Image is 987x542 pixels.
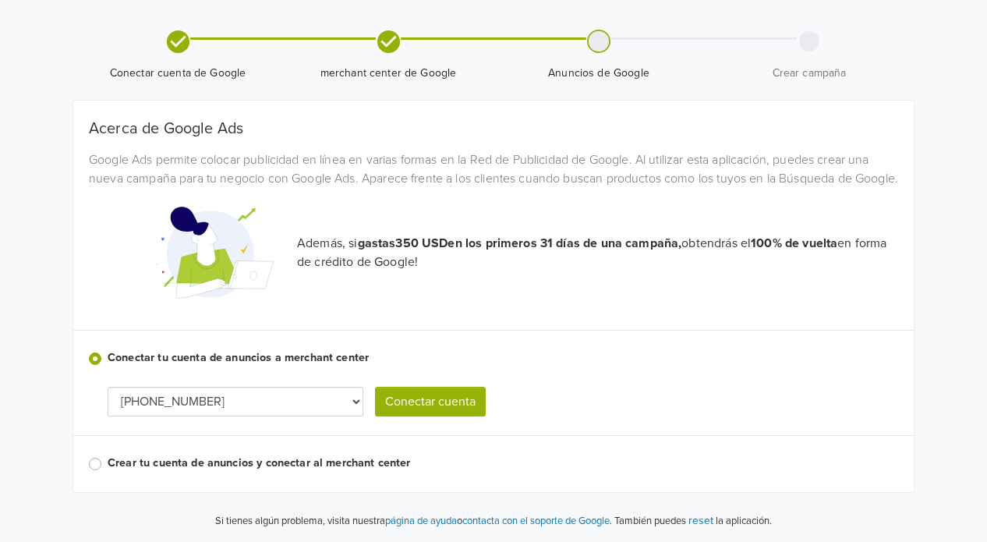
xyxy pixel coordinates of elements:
h5: Acerca de Google Ads [89,119,898,138]
span: Conectar cuenta de Google [79,66,277,81]
p: Además, si obtendrás el en forma de crédito de Google! [297,234,898,271]
p: También puedes la aplicación. [612,512,772,530]
span: Anuncios de Google [500,66,698,81]
span: merchant center de Google [289,66,487,81]
strong: 100% de vuelta [751,236,837,251]
img: Google Promotional Codes [157,194,274,311]
strong: gastas 350 USD en los primeros 31 días de una campaña, [358,236,682,251]
button: Conectar cuenta [375,387,486,416]
span: Crear campaña [710,66,908,81]
div: Google Ads permite colocar publicidad en línea en varias formas en la Red de Publicidad de Google... [77,151,910,188]
a: contacta con el soporte de Google [462,515,610,527]
label: Crear tu cuenta de anuncios y conectar al merchant center [108,455,898,472]
a: página de ayuda [385,515,457,527]
button: reset [688,512,713,530]
label: Conectar tu cuenta de anuncios a merchant center [108,349,898,367]
p: Si tienes algún problema, visita nuestra o . [215,514,612,530]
